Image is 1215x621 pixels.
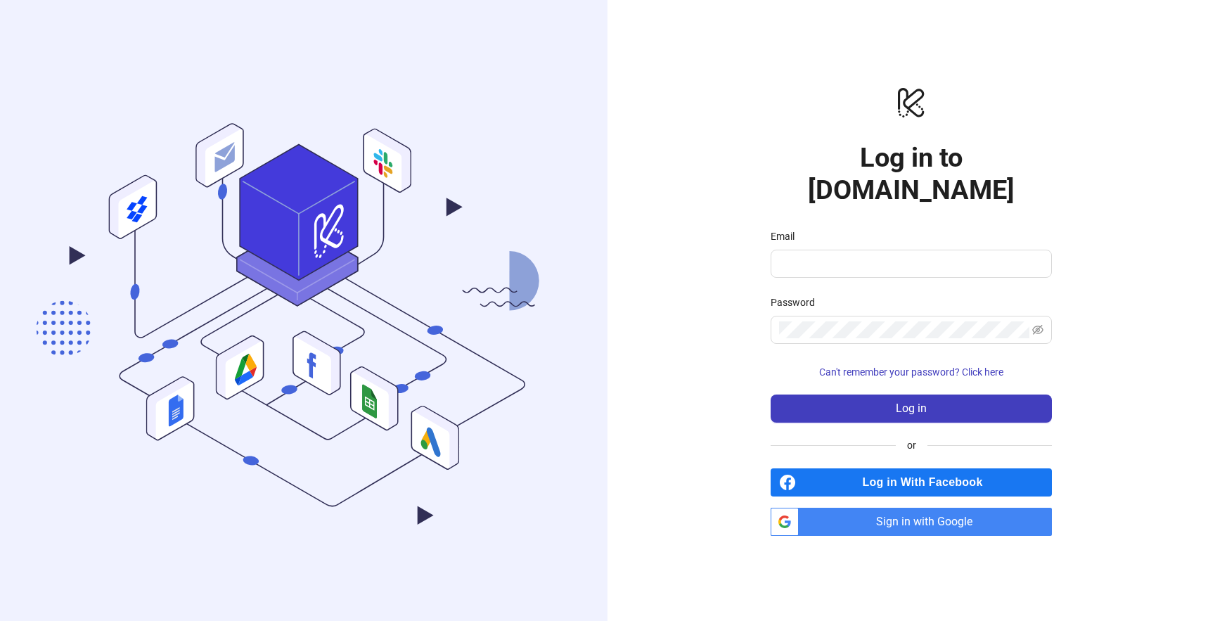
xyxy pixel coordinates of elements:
input: Password [779,321,1029,338]
label: Email [771,229,804,244]
a: Can't remember your password? Click here [771,366,1052,378]
span: or [896,437,927,453]
span: Can't remember your password? Click here [819,366,1003,378]
span: Sign in with Google [804,508,1052,536]
input: Email [779,255,1041,272]
button: Can't remember your password? Click here [771,361,1052,383]
span: Log in [896,402,927,415]
button: Log in [771,395,1052,423]
label: Password [771,295,824,310]
span: Log in With Facebook [802,468,1052,497]
a: Sign in with Google [771,508,1052,536]
h1: Log in to [DOMAIN_NAME] [771,141,1052,206]
a: Log in With Facebook [771,468,1052,497]
span: eye-invisible [1032,324,1043,335]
